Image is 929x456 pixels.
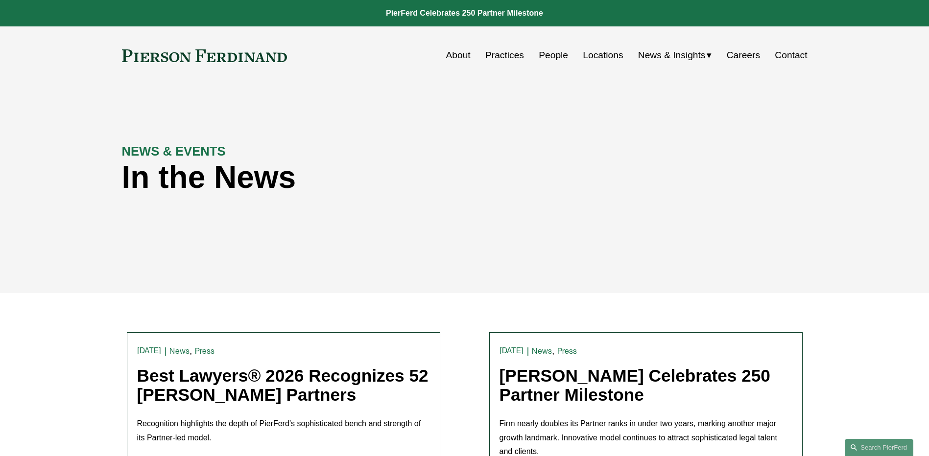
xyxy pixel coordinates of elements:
a: About [446,46,471,65]
h1: In the News [122,160,636,195]
a: News [169,346,190,356]
time: [DATE] [137,347,162,355]
p: Recognition highlights the depth of PierFerd’s sophisticated bench and strength of its Partner-le... [137,417,430,445]
a: folder dropdown [638,46,712,65]
a: Search this site [845,439,913,456]
time: [DATE] [500,347,524,355]
span: News & Insights [638,47,706,64]
a: People [539,46,568,65]
a: Press [195,346,215,356]
a: Practices [485,46,524,65]
span: , [552,345,554,356]
a: [PERSON_NAME] Celebrates 250 Partner Milestone [500,366,770,404]
a: Best Lawyers® 2026 Recognizes 52 [PERSON_NAME] Partners [137,366,429,404]
a: News [532,346,552,356]
span: , [190,345,192,356]
a: Careers [727,46,760,65]
strong: NEWS & EVENTS [122,144,226,158]
a: Locations [583,46,623,65]
a: Press [557,346,577,356]
a: Contact [775,46,807,65]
